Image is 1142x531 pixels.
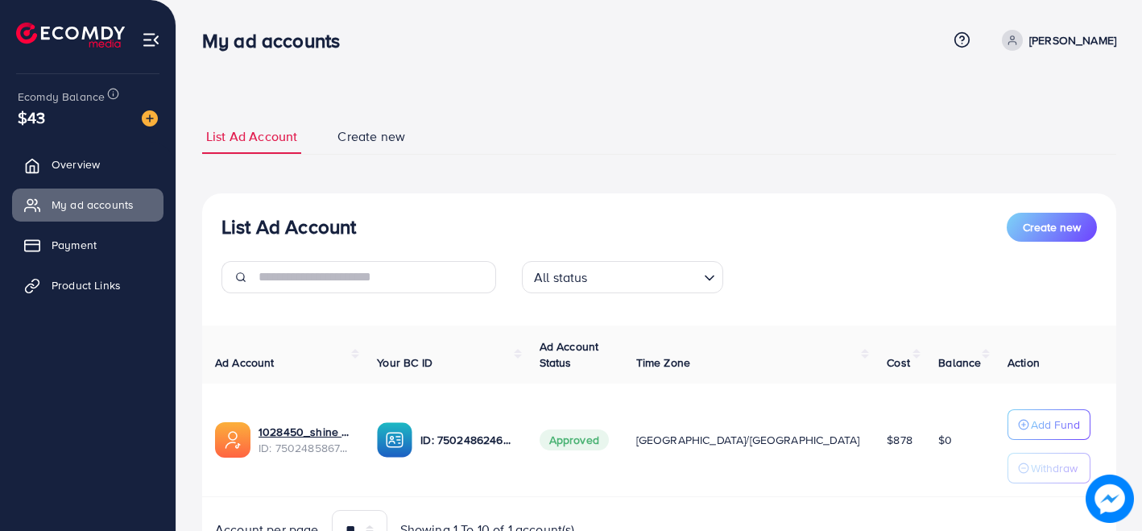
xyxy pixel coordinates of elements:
[18,89,105,105] span: Ecomdy Balance
[1031,415,1080,434] p: Add Fund
[938,355,981,371] span: Balance
[938,432,952,448] span: $0
[337,127,405,146] span: Create new
[540,429,609,450] span: Approved
[995,30,1116,51] a: [PERSON_NAME]
[52,237,97,253] span: Payment
[1008,453,1090,483] button: Withdraw
[12,148,163,180] a: Overview
[636,432,860,448] span: [GEOGRAPHIC_DATA]/[GEOGRAPHIC_DATA]
[1031,458,1078,478] p: Withdraw
[887,432,912,448] span: $878
[259,424,351,440] a: 1028450_shine appeal_1746808772166
[12,229,163,261] a: Payment
[215,355,275,371] span: Ad Account
[593,263,697,289] input: Search for option
[52,197,134,213] span: My ad accounts
[1008,355,1040,371] span: Action
[142,31,160,49] img: menu
[16,23,125,48] img: logo
[522,261,723,293] div: Search for option
[52,156,100,172] span: Overview
[12,269,163,301] a: Product Links
[377,355,432,371] span: Your BC ID
[636,355,690,371] span: Time Zone
[52,277,121,293] span: Product Links
[259,440,351,456] span: ID: 7502485867387338759
[540,338,599,371] span: Ad Account Status
[531,266,591,289] span: All status
[202,29,353,52] h3: My ad accounts
[420,430,513,450] p: ID: 7502486246770786320
[142,110,158,127] img: image
[1008,409,1090,440] button: Add Fund
[1086,475,1134,523] img: image
[259,424,351,457] div: <span class='underline'>1028450_shine appeal_1746808772166</span></br>7502485867387338759
[377,422,412,458] img: ic-ba-acc.ded83a64.svg
[1029,31,1116,50] p: [PERSON_NAME]
[12,189,163,221] a: My ad accounts
[18,106,45,129] span: $43
[1023,219,1081,235] span: Create new
[221,215,356,239] h3: List Ad Account
[887,355,910,371] span: Cost
[1007,213,1097,242] button: Create new
[215,422,250,458] img: ic-ads-acc.e4c84228.svg
[206,127,297,146] span: List Ad Account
